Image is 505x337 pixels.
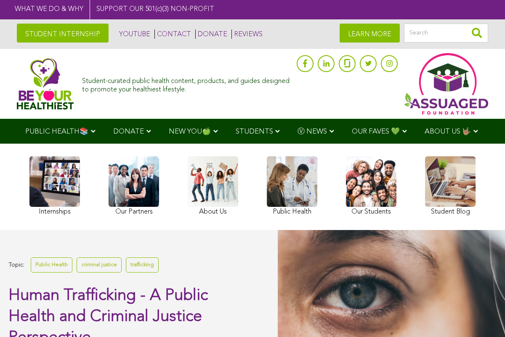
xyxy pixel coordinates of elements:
[117,29,150,39] a: YOUTUBE
[298,128,327,135] span: Ⓥ NEWS
[8,259,24,271] span: Topic:
[195,29,227,39] a: DONATE
[236,128,273,135] span: STUDENTS
[82,73,292,94] div: Student-curated public health content, products, and guides designed to promote your healthiest l...
[352,128,400,135] span: OUR FAVES 💚
[31,257,72,272] a: Public Health
[404,53,488,115] img: Assuaged App
[231,29,263,39] a: REVIEWS
[25,128,88,135] span: PUBLIC HEALTH📚
[154,29,191,39] a: CONTACT
[113,128,144,135] span: DONATE
[17,58,74,110] img: Assuaged
[17,24,109,43] a: STUDENT INTERNSHIP
[77,257,122,272] a: criminal justice
[344,59,350,67] img: glassdoor
[13,119,492,144] div: Navigation Menu
[425,128,471,135] span: ABOUT US 🤟🏽
[126,257,159,272] a: trafficking
[169,128,211,135] span: NEW YOU🍏
[340,24,400,43] a: LEARN MORE
[404,24,488,43] input: Search
[463,297,505,337] iframe: Chat Widget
